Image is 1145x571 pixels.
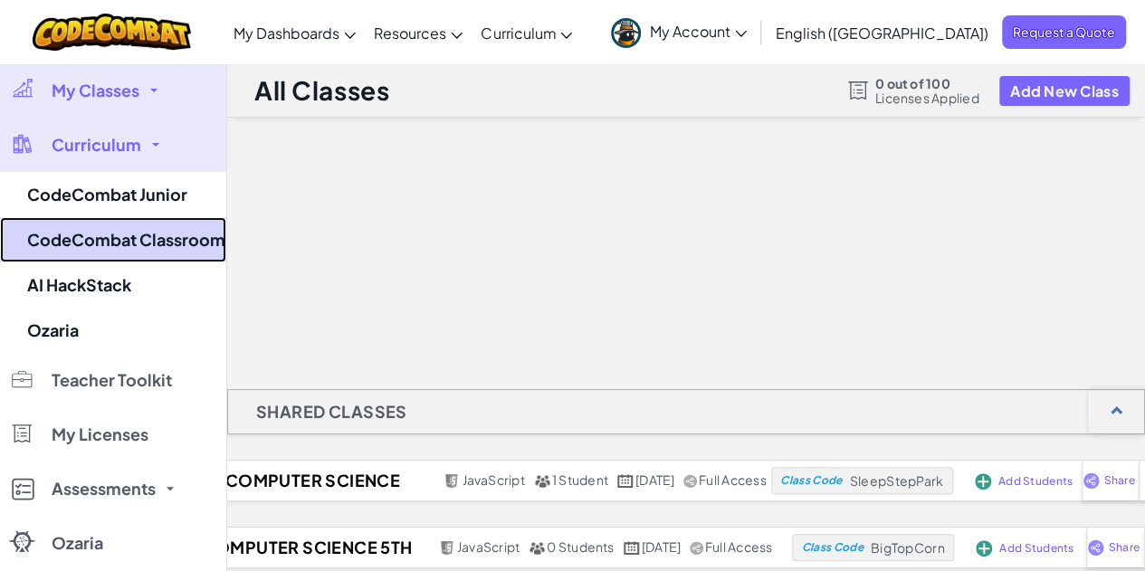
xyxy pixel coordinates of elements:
[224,8,365,57] a: My Dashboards
[254,73,389,108] h1: All Classes
[181,467,771,494] a: Computer Science 4th JavaScript 1 Student [DATE] Full Access
[444,474,460,488] img: javascript.png
[234,24,339,43] span: My Dashboards
[33,14,191,51] img: CodeCombat logo
[999,543,1073,554] span: Add Students
[602,4,756,61] a: My Account
[650,22,747,41] span: My Account
[767,8,997,57] a: English ([GEOGRAPHIC_DATA])
[52,137,141,153] span: Curriculum
[642,538,681,555] span: [DATE]
[1002,15,1126,49] a: Request a Quote
[690,541,702,555] img: IconShare_Gray.svg
[552,471,608,488] span: 1 Student
[705,538,773,555] span: Full Access
[617,474,634,488] img: calendar.svg
[611,18,641,48] img: avatar
[999,76,1130,106] button: Add New Class
[1103,475,1134,486] span: Share
[1087,539,1104,556] img: IconShare_Purple.svg
[52,372,172,388] span: Teacher Toolkit
[975,473,991,490] img: IconAddStudents.svg
[374,24,446,43] span: Resources
[534,474,550,488] img: MultipleUsers.png
[52,535,103,551] span: Ozaria
[547,538,614,555] span: 0 Students
[776,24,988,43] span: English ([GEOGRAPHIC_DATA])
[176,534,792,561] a: Computer Science 5th JavaScript 0 Students [DATE] Full Access
[52,82,139,99] span: My Classes
[624,541,640,555] img: calendar.svg
[850,472,943,489] span: SleepStepPark
[699,471,767,488] span: Full Access
[529,541,545,555] img: MultipleUsers.png
[1083,472,1100,489] img: IconShare_Purple.svg
[976,540,992,557] img: IconAddStudents.svg
[871,539,945,556] span: BigTopCorn
[228,389,435,434] h1: Shared Classes
[780,475,842,486] span: Class Code
[1108,542,1139,553] span: Share
[875,90,979,105] span: Licenses Applied
[52,426,148,443] span: My Licenses
[365,8,472,57] a: Resources
[176,534,434,561] h2: Computer Science 5th
[683,474,696,488] img: IconShare_Gray.svg
[998,476,1073,487] span: Add Students
[472,8,581,57] a: Curriculum
[52,481,156,497] span: Assessments
[439,541,455,555] img: javascript.png
[181,467,439,494] h2: Computer Science 4th
[457,538,520,555] span: JavaScript
[462,471,524,488] span: JavaScript
[481,24,556,43] span: Curriculum
[635,471,674,488] span: [DATE]
[801,542,863,553] span: Class Code
[875,76,979,90] span: 0 out of 100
